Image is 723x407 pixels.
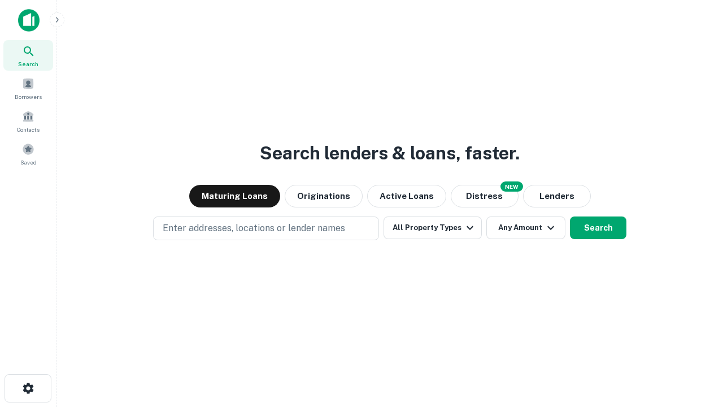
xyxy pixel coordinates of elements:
[384,217,482,239] button: All Property Types
[17,125,40,134] span: Contacts
[500,181,523,192] div: NEW
[451,185,519,207] button: Search distressed loans with lien and other non-mortgage details.
[18,9,40,32] img: capitalize-icon.png
[20,158,37,167] span: Saved
[3,40,53,71] a: Search
[570,217,626,239] button: Search
[486,217,565,239] button: Any Amount
[18,59,38,68] span: Search
[189,185,280,207] button: Maturing Loans
[3,106,53,136] a: Contacts
[667,317,723,371] iframe: Chat Widget
[3,138,53,169] a: Saved
[523,185,591,207] button: Lenders
[163,222,345,235] p: Enter addresses, locations or lender names
[367,185,446,207] button: Active Loans
[3,73,53,103] a: Borrowers
[285,185,363,207] button: Originations
[15,92,42,101] span: Borrowers
[260,140,520,167] h3: Search lenders & loans, faster.
[153,217,379,240] button: Enter addresses, locations or lender names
